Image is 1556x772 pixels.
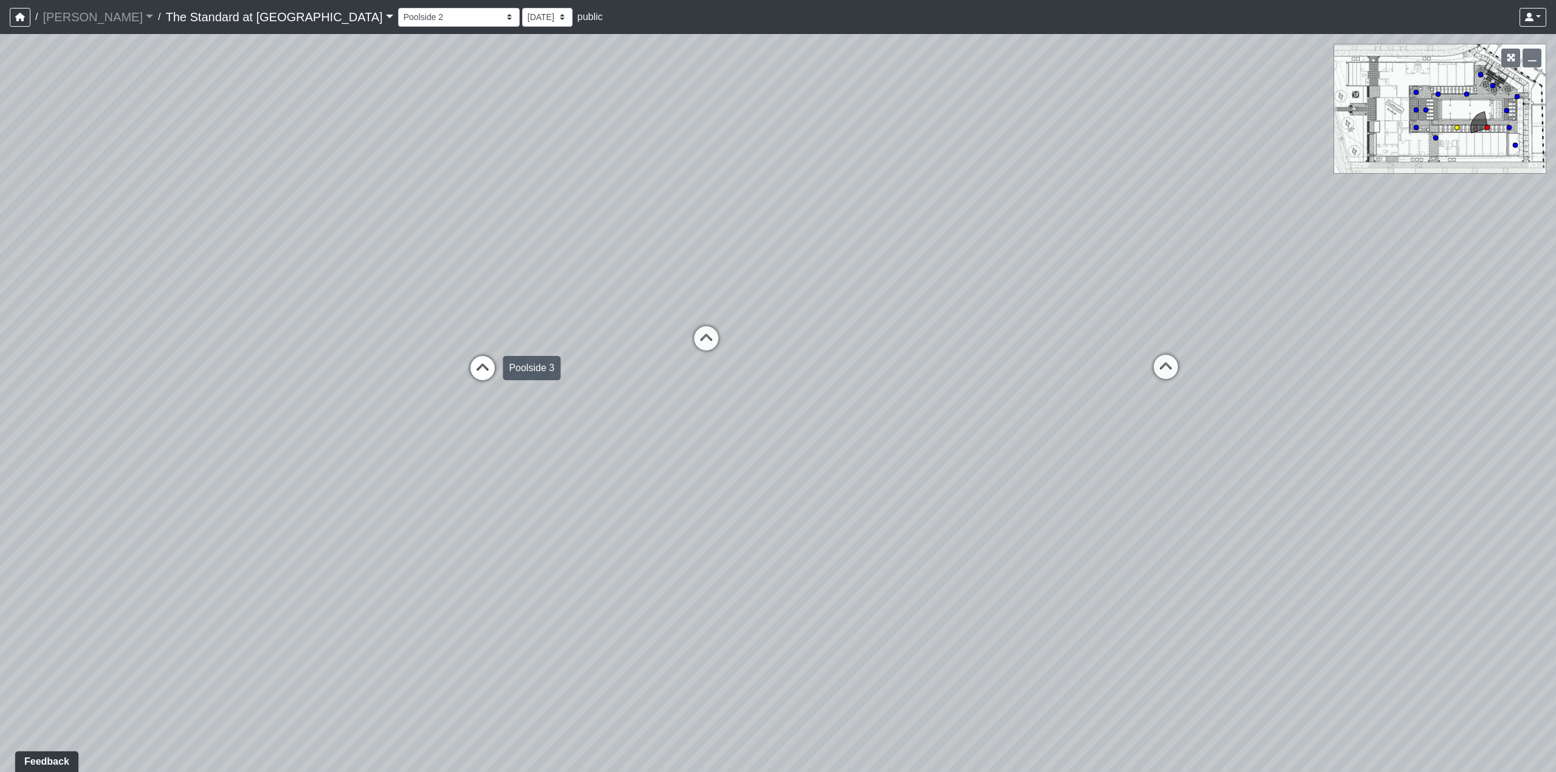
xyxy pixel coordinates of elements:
[165,5,393,29] a: The Standard at [GEOGRAPHIC_DATA]
[577,12,603,22] span: public
[30,5,43,29] span: /
[43,5,153,29] a: [PERSON_NAME]
[153,5,165,29] span: /
[503,356,560,380] div: Poolside 3
[9,748,81,772] iframe: Ybug feedback widget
